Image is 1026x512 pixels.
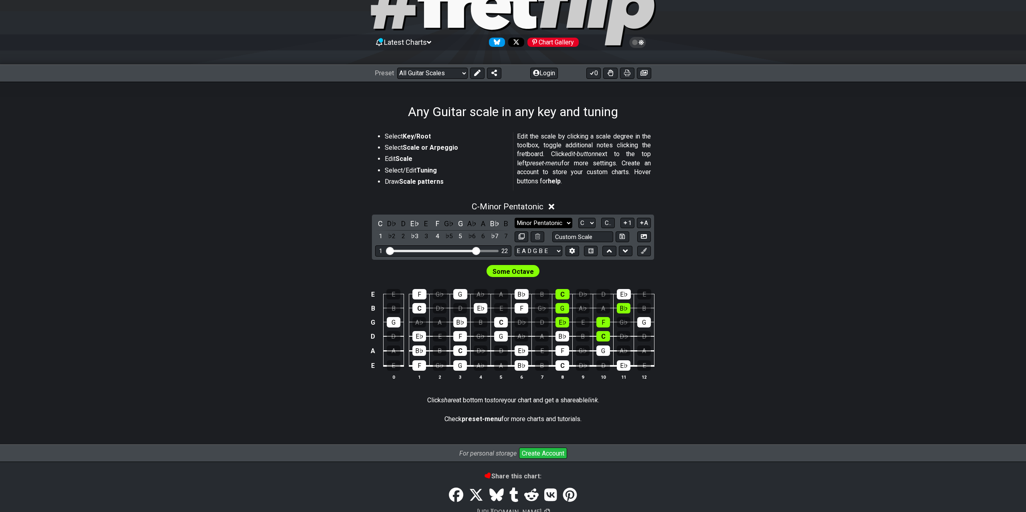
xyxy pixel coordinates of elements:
a: Bluesky [486,484,506,507]
div: D♭ [474,345,487,356]
button: Share Preset [487,68,501,79]
div: F [515,303,528,313]
strong: Scale patterns [399,178,444,185]
button: Move up [602,246,616,257]
button: 0 [586,68,601,79]
th: 6 [511,373,532,381]
button: Create Account [519,448,567,459]
div: E [494,303,508,313]
div: E♭ [412,331,426,341]
div: toggle scale degree [467,231,477,242]
div: toggle pitch class [467,218,477,229]
div: Visible fret range [375,245,511,256]
select: Scale [515,218,572,229]
div: toggle pitch class [387,218,397,229]
button: First click edit preset to enable marker editing [637,246,651,257]
a: Pinterest [560,484,580,507]
i: For personal storage [459,450,517,457]
div: E [387,360,400,371]
div: A [637,345,651,356]
td: B [368,301,378,315]
div: toggle pitch class [398,218,408,229]
em: store [490,396,504,404]
div: E [576,317,590,327]
div: A [433,317,446,327]
div: B [474,317,487,327]
div: toggle pitch class [410,218,420,229]
a: VK [541,484,560,507]
button: Move down [619,246,632,257]
div: B♭ [617,303,630,313]
div: A♭ [474,360,487,371]
th: 0 [383,373,404,381]
select: Preset [397,68,468,79]
div: E [637,360,651,371]
th: 12 [634,373,654,381]
th: 5 [491,373,511,381]
div: F [453,331,467,341]
strong: Key/Root [403,133,431,140]
div: D♭ [617,331,630,341]
div: A [387,345,400,356]
div: B♭ [412,345,426,356]
div: E♭ [474,303,487,313]
div: F [412,289,426,299]
button: Store user defined scale [616,231,629,242]
div: toggle scale degree [398,231,408,242]
div: toggle pitch class [421,218,431,229]
div: toggle scale degree [410,231,420,242]
div: B [535,289,549,299]
div: D [494,345,508,356]
a: Reddit [521,484,541,507]
span: C - Minor Pentatonic [472,202,543,211]
button: Toggle horizontal chord view [584,246,598,257]
div: D [637,331,651,341]
span: C.. [605,219,611,227]
div: Chart Gallery [527,38,579,47]
div: B♭ [515,360,528,371]
div: A♭ [412,317,426,327]
strong: Scale [396,155,412,163]
div: F [412,360,426,371]
div: toggle scale degree [375,231,386,242]
button: Create Image [637,231,651,242]
a: Tweet [466,484,486,507]
button: Login [530,68,558,79]
div: G♭ [535,303,549,313]
div: B [433,345,446,356]
div: E [433,331,446,341]
div: G [453,360,467,371]
div: toggle scale degree [455,231,466,242]
div: E [386,289,400,299]
b: Share this chart: [485,472,541,480]
div: E [637,289,651,299]
a: Tumblr [507,484,521,507]
p: Check for more charts and tutorials. [444,415,582,424]
div: B♭ [515,289,529,299]
div: D♭ [433,303,446,313]
em: edit-button [565,150,595,158]
div: G [555,303,569,313]
div: C [453,345,467,356]
a: Follow #fretflip at X [505,38,524,47]
th: 10 [593,373,614,381]
td: E [368,287,378,301]
li: Select [385,143,507,155]
span: Toggle light / dark theme [633,39,642,46]
div: toggle scale degree [432,231,443,242]
div: C [555,360,569,371]
div: A♭ [515,331,528,341]
th: 4 [471,373,491,381]
div: E♭ [617,360,630,371]
p: Edit the scale by clicking a scale degree in the toolbox, toggle additional notes clicking the fr... [517,132,651,186]
div: G♭ [617,317,630,327]
div: D♭ [515,317,528,327]
div: D [535,317,549,327]
div: E♭ [617,289,631,299]
button: Toggle Dexterity for all fretkits [603,68,618,79]
div: G [637,317,651,327]
div: D [596,360,610,371]
div: B [576,331,590,341]
div: C [412,303,426,313]
div: D♭ [576,360,590,371]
